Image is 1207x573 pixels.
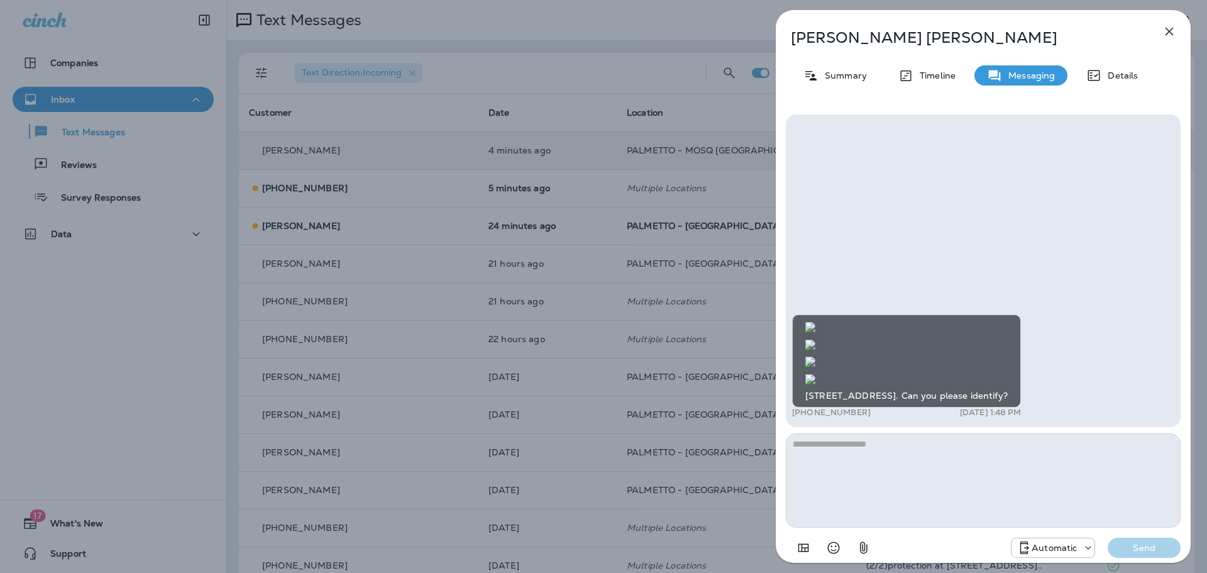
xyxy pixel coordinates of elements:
[791,535,816,560] button: Add in a premade template
[805,374,815,384] img: twilio-download
[792,408,871,418] p: [PHONE_NUMBER]
[818,70,867,81] p: Summary
[791,29,1134,47] p: [PERSON_NAME] [PERSON_NAME]
[805,340,815,350] img: twilio-download
[821,535,846,560] button: Select an emoji
[913,70,956,81] p: Timeline
[805,357,815,367] img: twilio-download
[960,408,1021,418] p: [DATE] 1:48 PM
[792,314,1021,408] div: [STREET_ADDRESS]. Can you please identify?
[1002,70,1055,81] p: Messaging
[805,322,815,332] img: twilio-download
[1101,70,1138,81] p: Details
[1032,543,1077,553] p: Automatic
